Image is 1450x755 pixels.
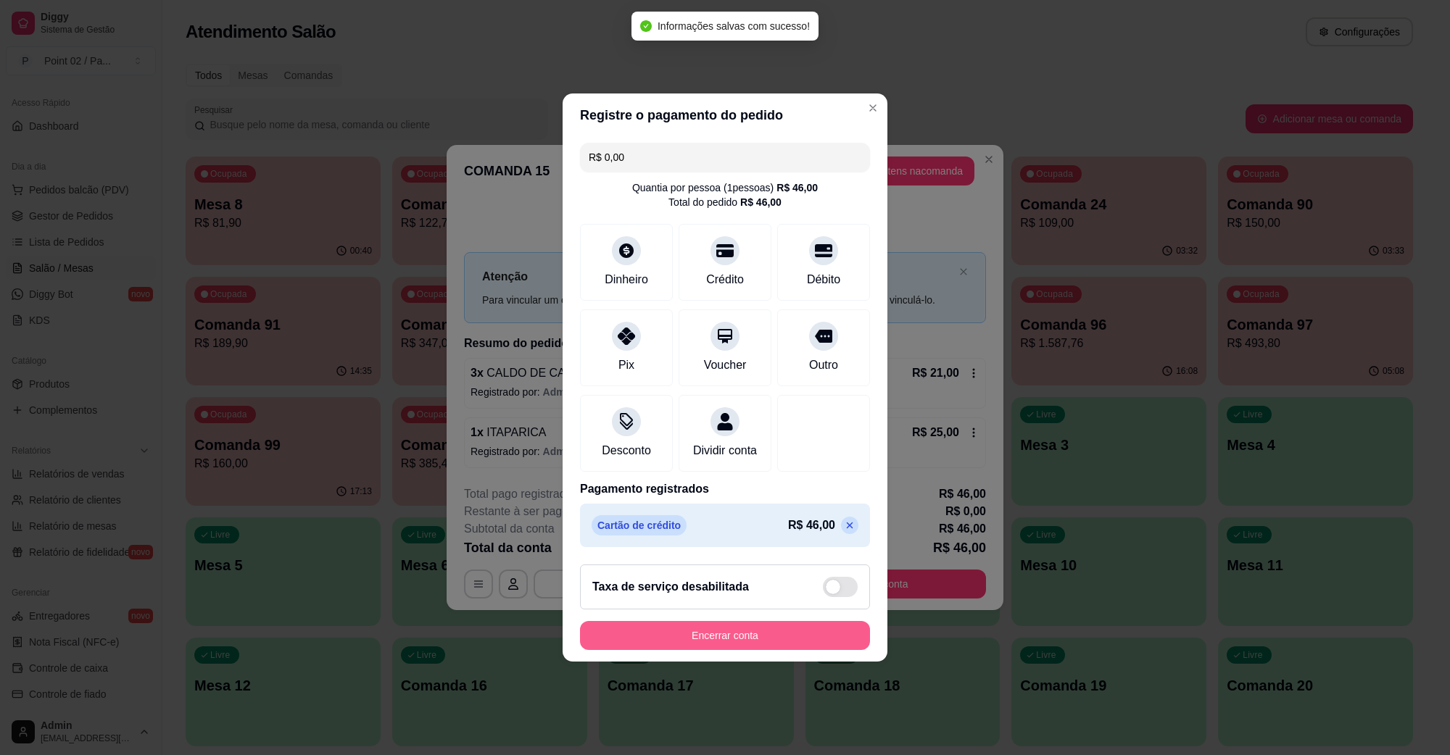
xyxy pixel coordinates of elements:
div: Desconto [602,442,651,459]
h2: Taxa de serviço desabilitada [592,578,749,596]
button: Encerrar conta [580,621,870,650]
button: Close [861,96,884,120]
span: Informações salvas com sucesso! [658,20,810,32]
div: Total do pedido [668,195,782,209]
div: Quantia por pessoa ( 1 pessoas) [632,180,818,195]
div: Dinheiro [605,271,648,288]
div: R$ 46,00 [740,195,782,209]
header: Registre o pagamento do pedido [563,93,887,137]
span: check-circle [640,20,652,32]
div: Pix [618,356,634,374]
p: Pagamento registrados [580,480,870,498]
div: Crédito [706,271,744,288]
div: Voucher [704,356,747,374]
div: Outro [809,356,838,374]
div: Dividir conta [693,442,757,459]
p: R$ 46,00 [788,517,835,534]
div: Débito [807,271,840,288]
input: Ex.: hambúrguer de cordeiro [589,143,861,172]
div: R$ 46,00 [776,180,818,195]
p: Cartão de crédito [592,515,687,535]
